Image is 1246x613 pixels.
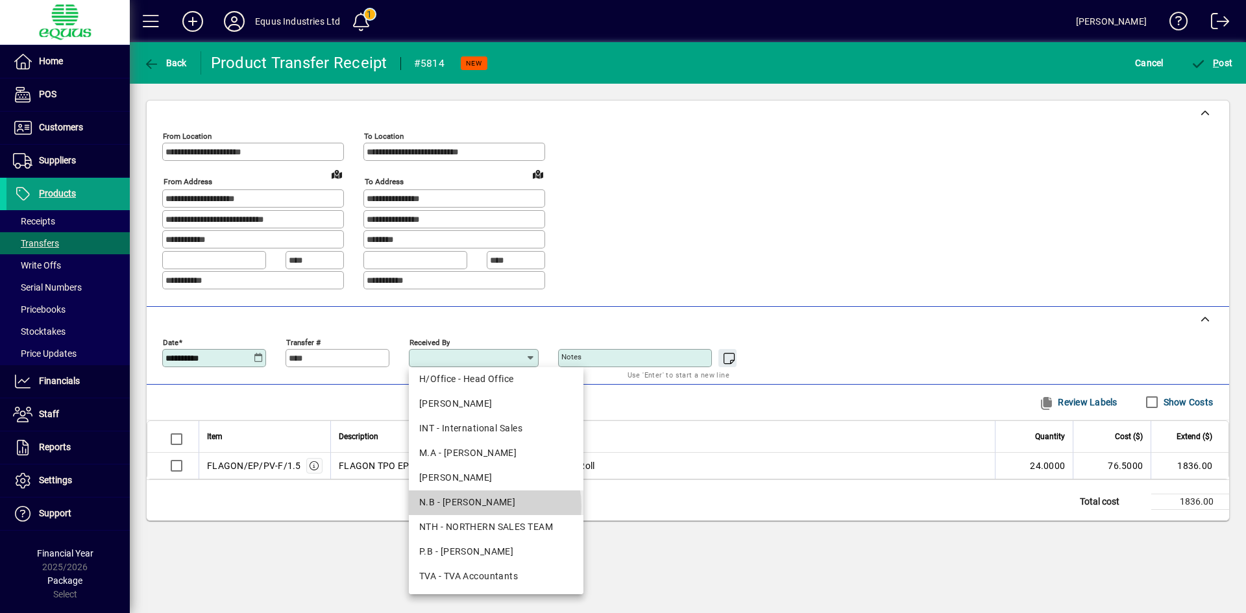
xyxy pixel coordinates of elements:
span: Settings [39,475,72,485]
a: Pricebooks [6,298,130,320]
div: N.B - [PERSON_NAME] [419,496,573,509]
span: Financial Year [37,548,93,559]
td: 1836.00 [1151,494,1229,509]
a: Financials [6,365,130,398]
mat-option: INT - International Sales [409,416,583,441]
a: Suppliers [6,145,130,177]
span: Quantity [1035,429,1065,444]
span: Cost ($) [1115,429,1143,444]
span: ost [1191,58,1233,68]
a: Settings [6,464,130,497]
a: Write Offs [6,254,130,276]
div: FLAGON/EP/PV-F/1.5 [207,459,301,472]
button: Add [172,10,214,33]
mat-label: To location [364,132,404,141]
div: #5814 [414,53,445,74]
mat-option: NTH - NORTHERN SALES TEAM [409,515,583,540]
mat-label: Transfer # [286,337,321,346]
span: POS [39,89,56,99]
span: NEW [466,59,482,67]
span: Customers [39,122,83,132]
span: Receipts [13,216,55,226]
div: NTH - NORTHERN SALES TEAM [419,520,573,534]
div: TVA - TVA Accountants [419,570,573,583]
mat-label: From location [163,132,212,141]
span: Products [39,188,76,198]
a: View on map [528,163,548,184]
button: Review Labels [1034,391,1123,414]
a: POS [6,78,130,111]
a: Reports [6,431,130,464]
mat-option: N.B - NIKKI BROWN [409,490,583,515]
a: Logout [1201,3,1230,45]
div: Product Transfer Receipt [211,53,387,73]
span: Item [207,429,223,444]
span: Write Offs [13,260,61,270]
mat-option: P.B - PHILIPPE BERNARD [409,540,583,564]
td: 24.0000 [995,453,1073,479]
a: Staff [6,398,130,431]
span: Home [39,56,63,66]
button: Profile [214,10,255,33]
a: Transfers [6,232,130,254]
div: [PERSON_NAME] [419,471,573,485]
span: Description [339,429,378,444]
span: Support [39,508,71,518]
span: Reports [39,442,71,452]
span: Transfers [13,238,59,248]
div: INT - International Sales [419,422,573,435]
span: Suppliers [39,155,76,165]
button: Cancel [1132,51,1167,75]
span: Back [143,58,187,68]
a: Receipts [6,210,130,232]
mat-label: Notes [561,352,581,361]
mat-hint: Use 'Enter' to start a new line [628,367,729,382]
span: Price Updates [13,348,77,359]
button: Back [140,51,190,75]
mat-option: M.A - MIA ADAMS [409,441,583,466]
span: Stocktakes [13,326,66,337]
a: Knowledge Base [1160,3,1188,45]
div: P.B - [PERSON_NAME] [419,545,573,559]
a: Stocktakes [6,320,130,343]
td: Total cost [1073,494,1151,509]
span: Package [47,575,82,586]
div: [PERSON_NAME] [1076,11,1147,32]
mat-option: H/Office - Head Office [409,367,583,392]
span: P [1213,58,1219,68]
button: Post [1188,51,1236,75]
mat-option: H.O - HERMAN OTINERU [409,392,583,416]
a: View on map [326,163,347,184]
mat-option: Alan - Alan Hounsome [409,466,583,490]
a: Customers [6,112,130,144]
span: Serial Numbers [13,282,82,293]
a: Home [6,45,130,78]
label: Show Costs [1161,396,1214,409]
mat-label: Received by [409,337,450,346]
app-page-header-button: Back [130,51,201,75]
span: Staff [39,409,59,419]
span: Financials [39,376,80,386]
mat-option: TVA - TVA Accountants [409,564,583,589]
a: Serial Numbers [6,276,130,298]
td: 1836.00 [1151,453,1228,479]
mat-label: Date [163,337,178,346]
div: Equus Industries Ltd [255,11,341,32]
span: Review Labels [1039,392,1118,413]
span: Extend ($) [1177,429,1212,444]
a: Price Updates [6,343,130,365]
div: H/Office - Head Office [419,372,573,386]
span: Cancel [1135,53,1164,73]
a: Support [6,498,130,530]
td: 76.5000 [1073,453,1151,479]
div: [PERSON_NAME] [419,397,573,411]
span: Pricebooks [13,304,66,315]
span: FLAGON TPO EP/PV-F - 1.5mm - Basalt-grey (RAL7012) - Roll [339,459,594,472]
div: M.A - [PERSON_NAME] [419,446,573,460]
